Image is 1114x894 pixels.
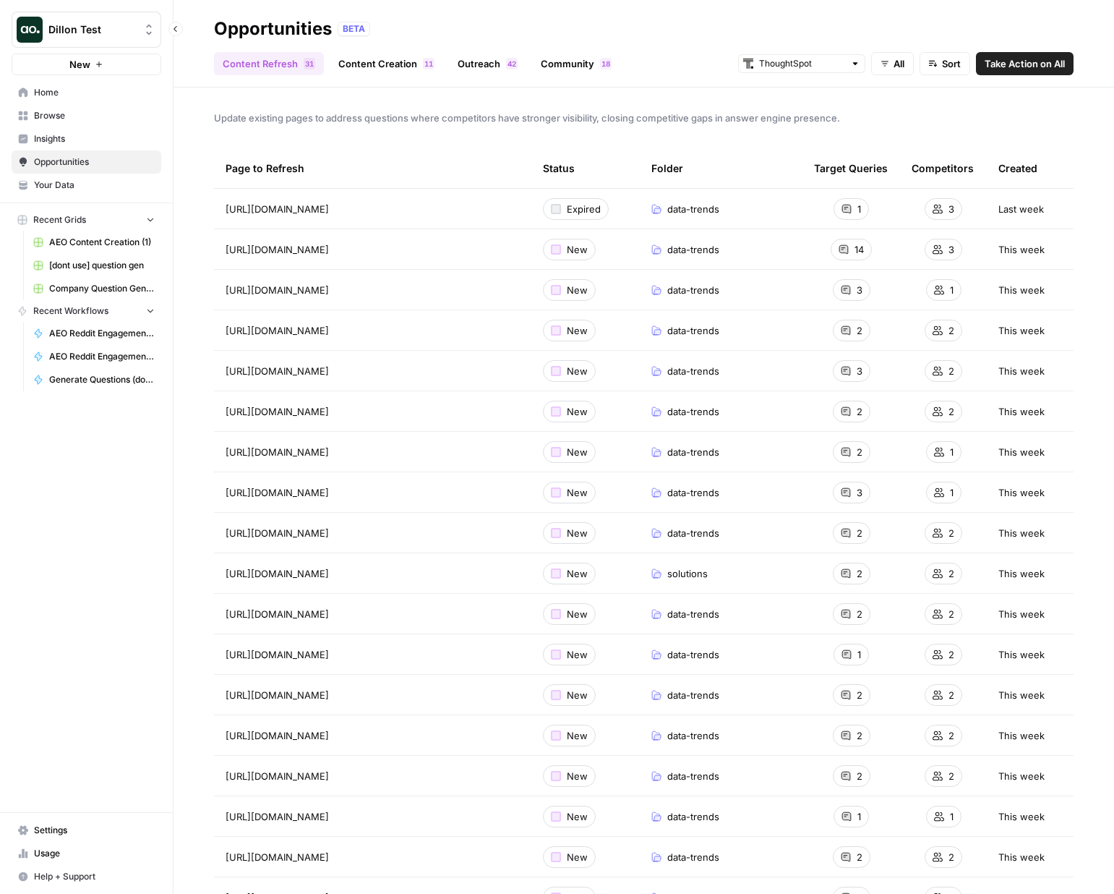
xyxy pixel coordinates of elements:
span: [URL][DOMAIN_NAME] [226,647,329,662]
span: New [567,445,588,459]
span: 2 [948,404,954,419]
span: New [567,688,588,702]
span: New [567,485,588,500]
input: ThoughtSpot [759,56,844,71]
div: 31 [304,58,315,69]
span: [URL][DOMAIN_NAME] [226,445,329,459]
span: Recent Workflows [33,305,108,318]
span: [URL][DOMAIN_NAME] [226,242,329,257]
span: New [567,242,588,257]
span: solutions [667,566,708,581]
a: AEO Reddit Engagement - Fork [27,345,161,368]
span: 1 [857,809,861,824]
span: This week [998,566,1045,581]
span: New [567,404,588,419]
span: 3 [857,485,862,500]
span: 2 [857,445,862,459]
span: 2 [857,607,862,621]
a: Content Refresh31 [214,52,324,75]
span: New [567,364,588,378]
div: Folder [651,148,683,188]
a: Opportunities [12,150,161,174]
span: AEO Content Creation (1) [49,236,155,249]
span: This week [998,404,1045,419]
span: This week [998,688,1045,702]
span: New [567,769,588,783]
a: Home [12,81,161,104]
span: 1 [857,647,861,662]
span: [URL][DOMAIN_NAME] [226,566,329,581]
span: data-trends [667,607,719,621]
span: Recent Grids [33,213,86,226]
span: AEO Reddit Engagement - Fork [49,350,155,363]
span: data-trends [667,647,719,662]
span: Help + Support [34,870,155,883]
span: [URL][DOMAIN_NAME] [226,485,329,500]
button: All [871,52,914,75]
span: This week [998,728,1045,743]
span: This week [998,647,1045,662]
span: New [567,809,588,824]
span: 2 [948,364,954,378]
div: 42 [506,58,518,69]
span: 2 [857,769,862,783]
span: [URL][DOMAIN_NAME] [226,526,329,540]
div: Opportunities [214,17,332,41]
span: New [567,647,588,662]
button: New [12,54,161,75]
span: 1 [429,58,433,69]
span: data-trends [667,323,719,338]
span: Company Question Generation [49,282,155,295]
a: AEO Reddit Engagement - Fork [27,322,161,345]
span: This week [998,526,1045,540]
button: Take Action on All [976,52,1074,75]
button: Workspace: Dillon Test [12,12,161,48]
span: [URL][DOMAIN_NAME] [226,364,329,378]
span: 2 [948,728,954,743]
span: 2 [948,607,954,621]
a: Insights [12,127,161,150]
span: data-trends [667,850,719,864]
button: Recent Grids [12,209,161,231]
span: This week [998,364,1045,378]
button: Recent Workflows [12,300,161,322]
span: New [567,283,588,297]
span: 1 [857,202,861,216]
span: This week [998,445,1045,459]
span: 1 [950,809,954,824]
span: Browse [34,109,155,122]
span: 1 [424,58,429,69]
a: AEO Content Creation (1) [27,231,161,254]
span: 2 [948,566,954,581]
span: data-trends [667,445,719,459]
span: data-trends [667,202,719,216]
a: Settings [12,819,161,842]
span: Usage [34,847,155,860]
span: New [567,607,588,621]
span: Your Data [34,179,155,192]
span: data-trends [667,283,719,297]
span: Opportunities [34,156,155,169]
img: Dillon Test Logo [17,17,43,43]
span: [URL][DOMAIN_NAME] [226,323,329,338]
button: Help + Support [12,865,161,888]
span: Update existing pages to address questions where competitors have stronger visibility, closing co... [214,111,1074,125]
span: Expired [567,202,601,216]
span: 2 [948,769,954,783]
span: 2 [948,526,954,540]
span: Home [34,86,155,99]
div: Page to Refresh [226,148,520,188]
a: Browse [12,104,161,127]
span: data-trends [667,364,719,378]
span: New [567,850,588,864]
span: [URL][DOMAIN_NAME] [226,283,329,297]
button: Sort [920,52,970,75]
span: 1 [309,58,314,69]
div: BETA [338,22,370,36]
div: Target Queries [814,148,888,188]
span: This week [998,809,1045,824]
div: 18 [600,58,612,69]
span: This week [998,769,1045,783]
span: This week [998,607,1045,621]
span: [URL][DOMAIN_NAME] [226,688,329,702]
